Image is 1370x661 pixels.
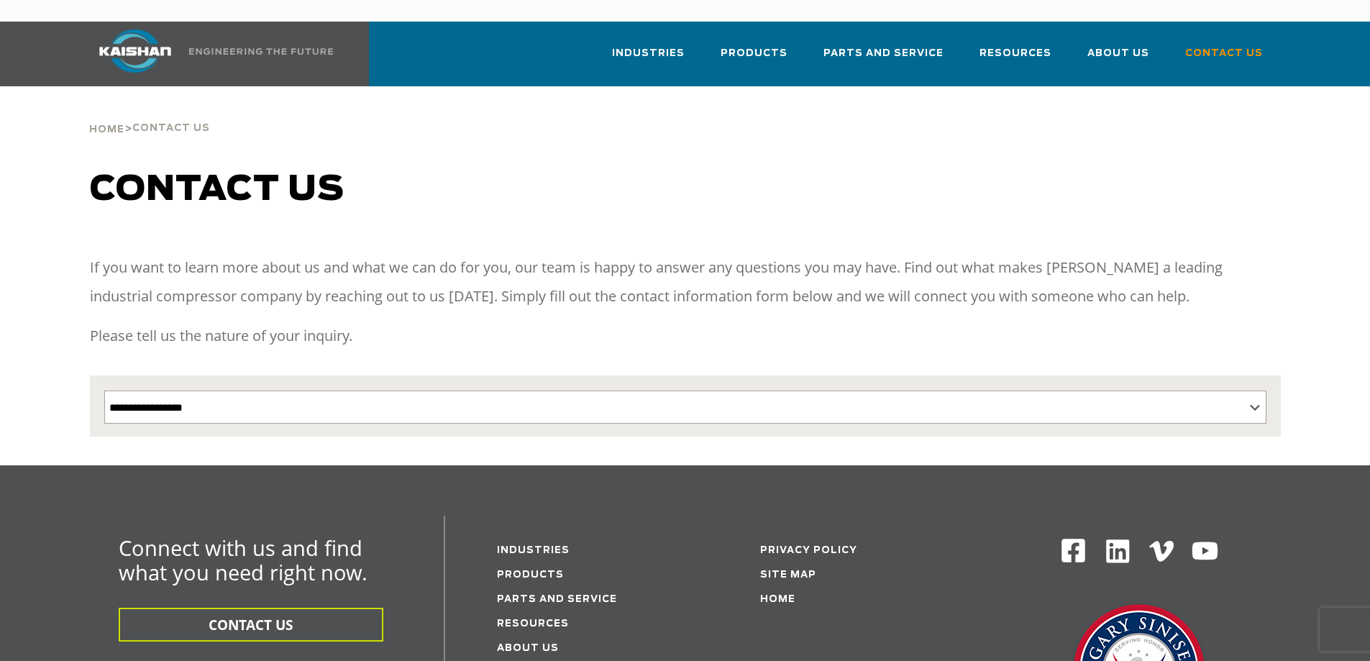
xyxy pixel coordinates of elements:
[81,22,336,86] a: Kaishan USA
[823,45,944,62] span: Parts and Service
[497,619,569,629] a: Resources
[89,86,210,141] div: >
[119,608,383,642] button: CONTACT US
[760,570,816,580] a: Site Map
[81,29,189,73] img: kaishan logo
[721,35,787,83] a: Products
[90,173,344,207] span: Contact us
[823,35,944,83] a: Parts and Service
[189,48,333,55] img: Engineering the future
[497,644,559,653] a: About Us
[979,45,1051,62] span: Resources
[497,546,570,555] a: Industries
[90,322,1281,350] p: Please tell us the nature of your inquiry.
[119,534,367,586] span: Connect with us and find what you need right now.
[1185,35,1263,83] a: Contact Us
[497,595,617,604] a: Parts and service
[760,595,795,604] a: Home
[1060,537,1087,564] img: Facebook
[1087,45,1149,62] span: About Us
[90,253,1281,311] p: If you want to learn more about us and what we can do for you, our team is happy to answer any qu...
[612,35,685,83] a: Industries
[721,45,787,62] span: Products
[497,570,564,580] a: Products
[89,122,124,135] a: Home
[1149,541,1174,562] img: Vimeo
[612,45,685,62] span: Industries
[760,546,857,555] a: Privacy Policy
[1191,537,1219,565] img: Youtube
[1104,537,1132,565] img: Linkedin
[89,125,124,135] span: Home
[1087,35,1149,83] a: About Us
[132,124,210,133] span: Contact Us
[1185,45,1263,62] span: Contact Us
[979,35,1051,83] a: Resources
